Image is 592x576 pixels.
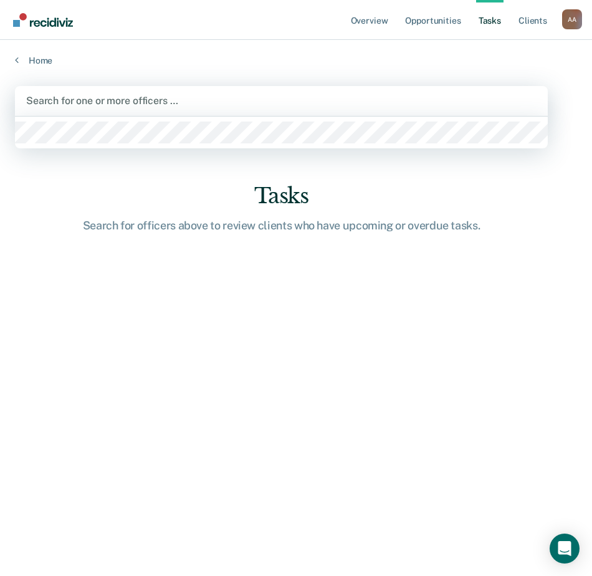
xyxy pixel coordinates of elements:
button: Profile dropdown button [562,9,582,29]
img: Recidiviz [13,13,73,27]
div: Tasks [82,183,481,209]
div: Open Intercom Messenger [550,534,580,564]
a: Home [15,55,577,66]
div: A A [562,9,582,29]
div: Search for officers above to review clients who have upcoming or overdue tasks. [82,219,481,233]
